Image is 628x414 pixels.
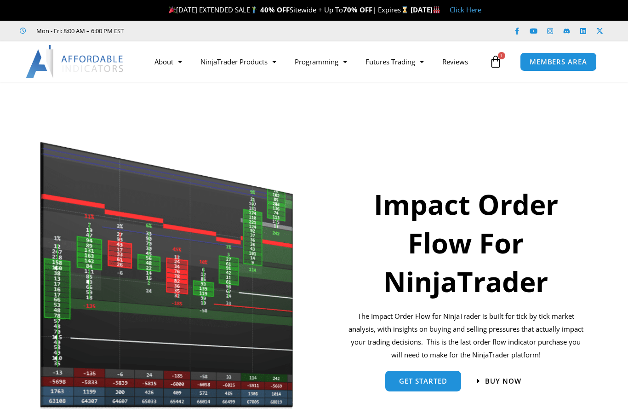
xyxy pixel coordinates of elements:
img: LogoAI | Affordable Indicators – NinjaTrader [26,45,125,78]
span: 1 [498,52,505,59]
a: get started [385,371,461,391]
a: MEMBERS AREA [520,52,597,71]
a: Futures Trading [356,51,433,72]
img: 🏭 [433,6,440,13]
h1: Impact Order Flow For NinjaTrader [347,185,585,301]
span: MEMBERS AREA [530,58,587,65]
strong: 40% OFF [260,5,290,14]
p: The Impact Order Flow for NinjaTrader is built for tick by tick market analysis, with insights on... [347,310,585,361]
a: 1 [475,48,516,75]
a: Click Here [450,5,481,14]
img: 🎉 [169,6,176,13]
a: About [145,51,191,72]
nav: Menu [145,51,487,72]
span: Buy now [485,378,521,385]
a: Reviews [433,51,477,72]
a: Buy now [477,378,521,385]
span: Mon - Fri: 8:00 AM – 6:00 PM EST [34,25,124,36]
img: 🏌️‍♂️ [251,6,257,13]
strong: [DATE] [411,5,440,14]
img: ⌛ [401,6,408,13]
span: get started [399,378,447,385]
a: NinjaTrader Products [191,51,285,72]
span: [DATE] EXTENDED SALE Sitewide + Up To | Expires [166,5,410,14]
img: Orderflow | Affordable Indicators – NinjaTrader [40,139,295,412]
iframe: Customer reviews powered by Trustpilot [137,26,274,35]
strong: 70% OFF [343,5,372,14]
a: Programming [285,51,356,72]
